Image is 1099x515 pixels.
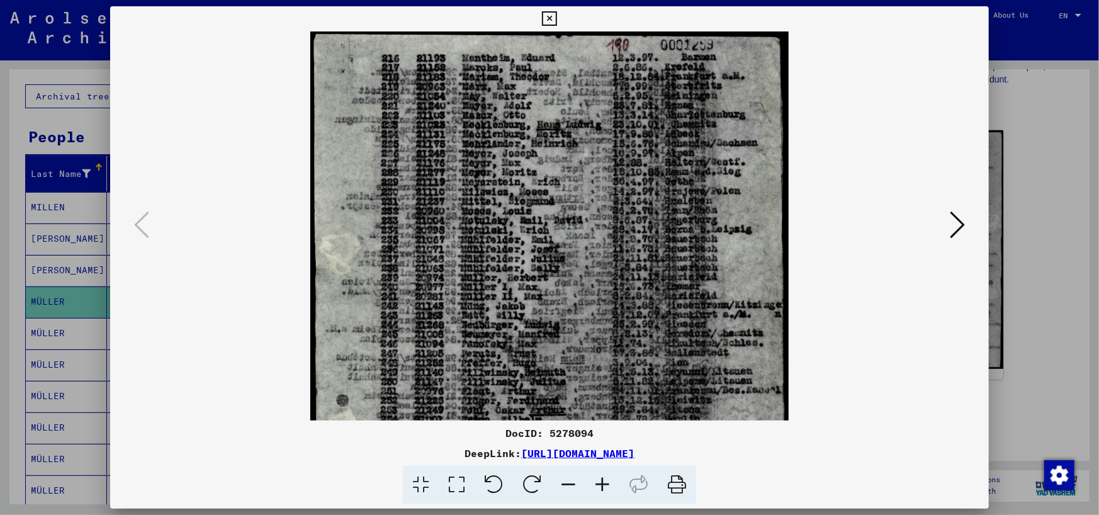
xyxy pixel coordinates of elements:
[521,447,634,460] a: [URL][DOMAIN_NAME]
[1044,460,1074,490] div: Change consent
[110,426,989,441] div: DocID: 5278094
[1044,460,1074,490] img: Change consent
[110,446,989,461] div: DeepLink:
